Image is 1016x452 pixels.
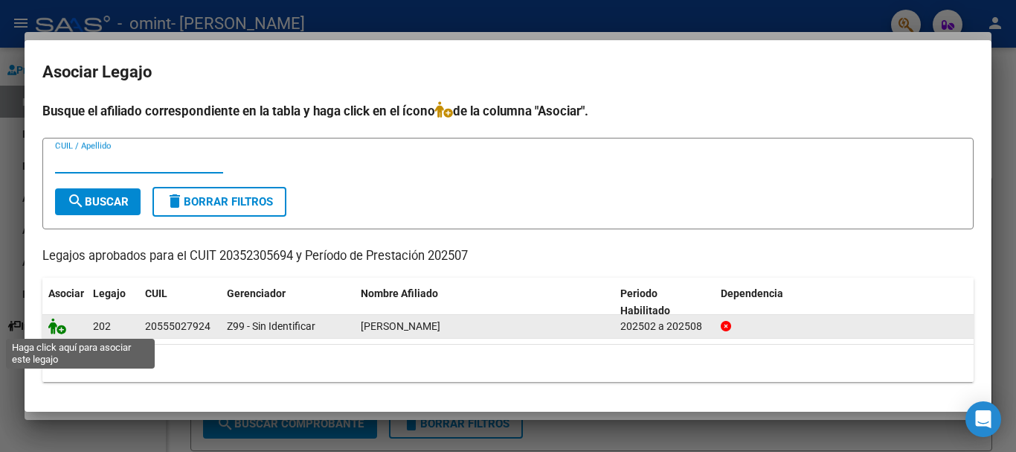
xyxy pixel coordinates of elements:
[355,278,614,327] datatable-header-cell: Nombre Afiliado
[721,287,783,299] span: Dependencia
[361,287,438,299] span: Nombre Afiliado
[42,58,974,86] h2: Asociar Legajo
[93,287,126,299] span: Legajo
[55,188,141,215] button: Buscar
[166,195,273,209] span: Borrar Filtros
[620,287,670,316] span: Periodo Habilitado
[87,278,139,327] datatable-header-cell: Legajo
[42,101,974,121] h4: Busque el afiliado correspondiente en la tabla y haga click en el ícono de la columna "Asociar".
[67,192,85,210] mat-icon: search
[227,320,315,332] span: Z99 - Sin Identificar
[145,318,210,335] div: 20555027924
[67,195,129,209] span: Buscar
[42,247,974,266] p: Legajos aprobados para el CUIT 20352305694 y Período de Prestación 202507
[227,287,286,299] span: Gerenciador
[42,278,87,327] datatable-header-cell: Asociar
[42,345,974,382] div: 1 registros
[614,278,715,327] datatable-header-cell: Periodo Habilitado
[221,278,355,327] datatable-header-cell: Gerenciador
[361,320,440,332] span: CARRERO FRANCISCO
[145,287,167,299] span: CUIL
[48,287,84,299] span: Asociar
[93,320,111,332] span: 202
[152,187,286,217] button: Borrar Filtros
[620,318,709,335] div: 202502 a 202508
[965,401,1001,437] div: Open Intercom Messenger
[715,278,974,327] datatable-header-cell: Dependencia
[139,278,221,327] datatable-header-cell: CUIL
[166,192,184,210] mat-icon: delete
